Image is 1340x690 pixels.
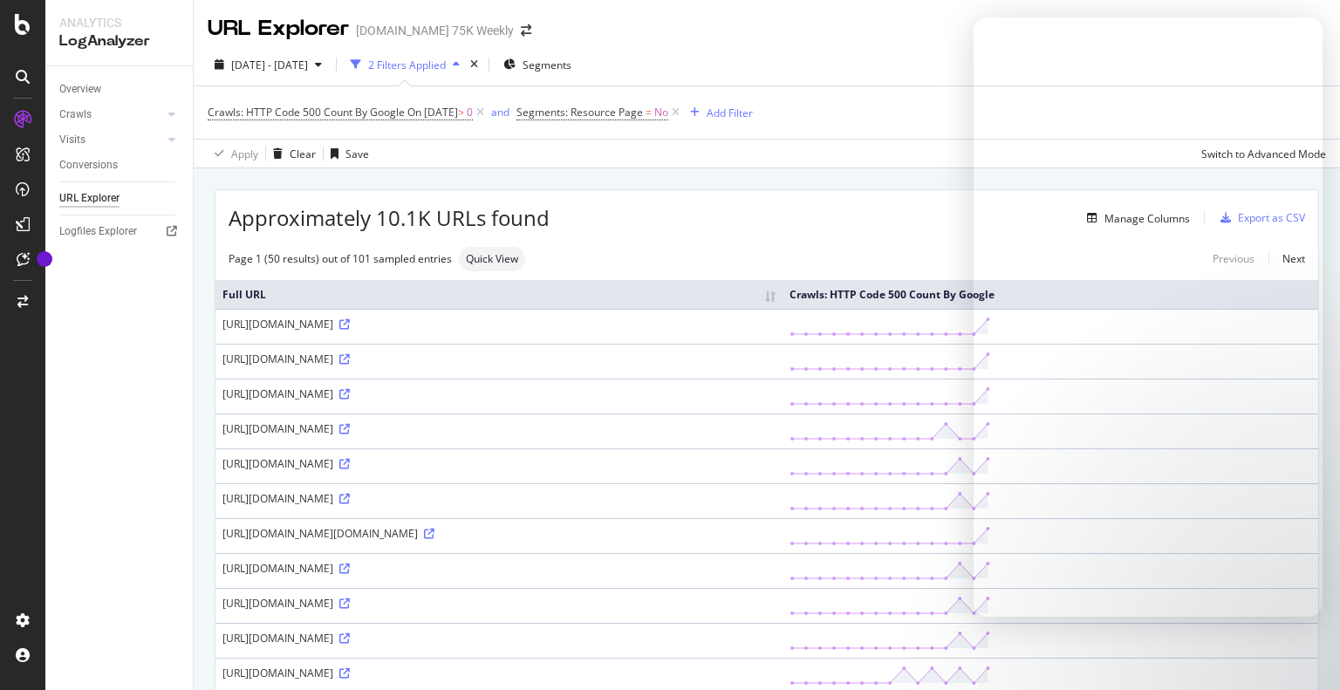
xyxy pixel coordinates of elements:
[59,156,181,174] a: Conversions
[222,596,776,611] div: [URL][DOMAIN_NAME]
[229,251,452,266] div: Page 1 (50 results) out of 101 sampled entries
[208,51,329,79] button: [DATE] - [DATE]
[231,147,258,161] div: Apply
[222,352,776,366] div: [URL][DOMAIN_NAME]
[215,280,783,309] th: Full URL: activate to sort column ascending
[208,140,258,167] button: Apply
[229,203,550,233] span: Approximately 10.1K URLs found
[491,104,509,120] button: and
[222,666,776,680] div: [URL][DOMAIN_NAME]
[59,156,118,174] div: Conversions
[407,105,458,120] span: On [DATE]
[59,189,120,208] div: URL Explorer
[59,189,181,208] a: URL Explorer
[222,386,776,401] div: [URL][DOMAIN_NAME]
[59,222,137,241] div: Logfiles Explorer
[1281,631,1323,673] iframe: Intercom live chat
[783,280,1318,309] th: Crawls: HTTP Code 500 Count By Google
[344,51,467,79] button: 2 Filters Applied
[59,106,92,124] div: Crawls
[208,105,405,120] span: Crawls: HTTP Code 500 Count By Google
[222,526,776,541] div: [URL][DOMAIN_NAME][DOMAIN_NAME]
[222,456,776,471] div: [URL][DOMAIN_NAME]
[222,561,776,576] div: [URL][DOMAIN_NAME]
[467,56,482,73] div: times
[59,106,163,124] a: Crawls
[459,247,525,271] div: neutral label
[59,31,179,51] div: LogAnalyzer
[516,105,643,120] span: Segments: Resource Page
[222,421,776,436] div: [URL][DOMAIN_NAME]
[458,105,464,120] span: >
[59,80,101,99] div: Overview
[654,100,668,125] span: No
[521,24,531,37] div: arrow-right-arrow-left
[467,100,473,125] span: 0
[523,58,571,72] span: Segments
[59,131,163,149] a: Visits
[59,222,181,241] a: Logfiles Explorer
[37,251,52,267] div: Tooltip anchor
[368,58,446,72] div: 2 Filters Applied
[59,14,179,31] div: Analytics
[683,102,753,123] button: Add Filter
[222,631,776,646] div: [URL][DOMAIN_NAME]
[290,147,316,161] div: Clear
[345,147,369,161] div: Save
[59,80,181,99] a: Overview
[646,105,652,120] span: =
[491,105,509,120] div: and
[356,22,514,39] div: [DOMAIN_NAME] 75K Weekly
[222,491,776,506] div: [URL][DOMAIN_NAME]
[222,317,776,331] div: [URL][DOMAIN_NAME]
[466,254,518,264] span: Quick View
[231,58,308,72] span: [DATE] - [DATE]
[59,131,85,149] div: Visits
[266,140,316,167] button: Clear
[208,14,349,44] div: URL Explorer
[324,140,369,167] button: Save
[974,17,1323,617] iframe: Intercom live chat
[496,51,578,79] button: Segments
[707,106,753,120] div: Add Filter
